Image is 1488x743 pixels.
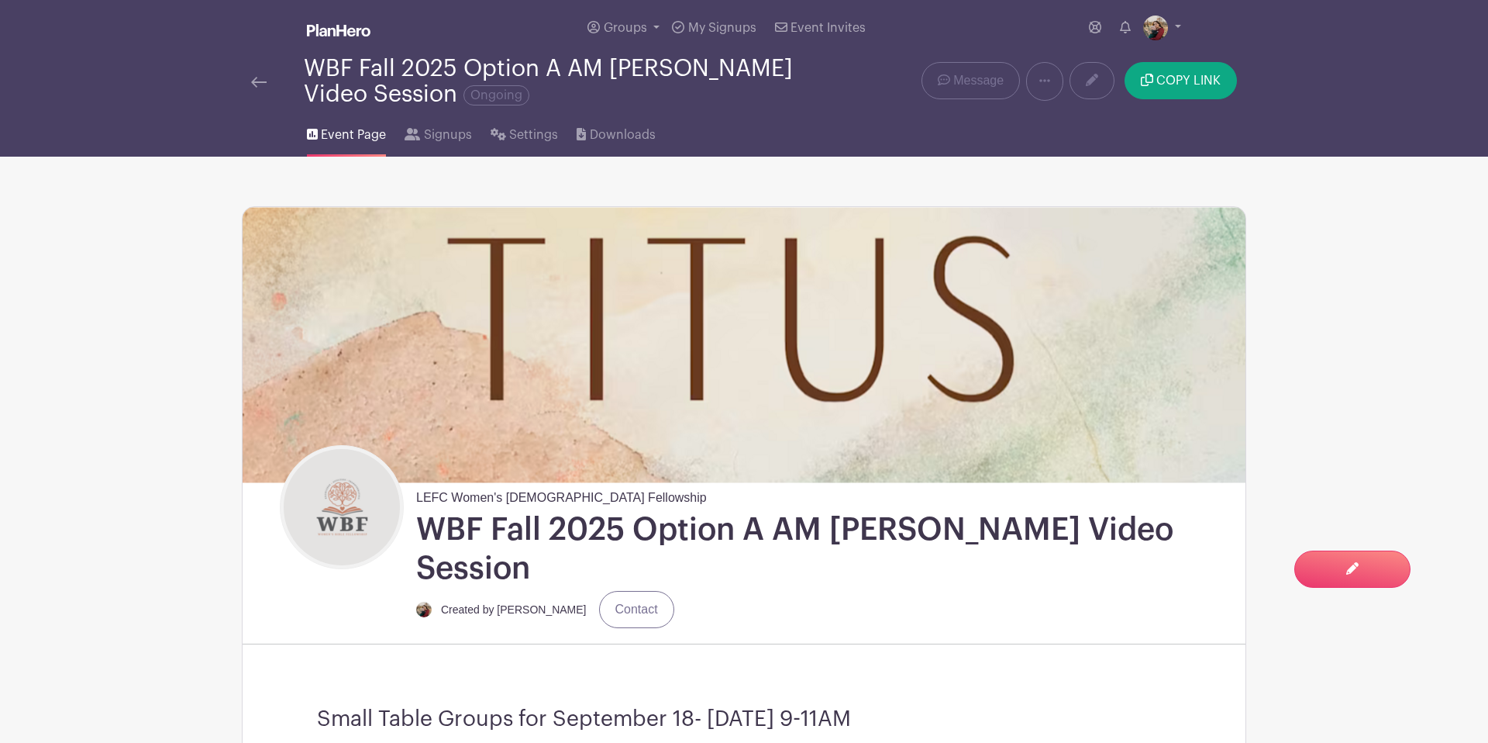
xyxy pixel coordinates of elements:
[953,71,1004,90] span: Message
[317,707,1171,733] h3: Small Table Groups for September 18- [DATE] 9-11AM
[1125,62,1237,99] button: COPY LINK
[416,482,707,507] span: LEFC Women's [DEMOGRAPHIC_DATA] Fellowship
[251,77,267,88] img: back-arrow-29a5d9b10d5bd6ae65dc969a981735edf675c4d7a1fe02e03b50dbd4ba3cdb55.svg
[491,107,558,157] a: Settings
[790,22,866,34] span: Event Invites
[405,107,471,157] a: Signups
[688,22,756,34] span: My Signups
[321,126,386,144] span: Event Page
[921,62,1020,99] a: Message
[604,22,647,34] span: Groups
[509,126,558,144] span: Settings
[243,207,1245,482] img: Website%20-%20coming%20soon.png
[416,510,1239,588] h1: WBF Fall 2025 Option A AM [PERSON_NAME] Video Session
[599,591,674,628] a: Contact
[577,107,655,157] a: Downloads
[590,126,656,144] span: Downloads
[307,107,386,157] a: Event Page
[416,602,432,617] img: 1FBAD658-73F6-4E4B-B59F-CB0C05CD4BD1.jpeg
[1156,74,1221,87] span: COPY LINK
[304,56,806,107] div: WBF Fall 2025 Option A AM [PERSON_NAME] Video Session
[424,126,472,144] span: Signups
[1143,16,1168,40] img: 1FBAD658-73F6-4E4B-B59F-CB0C05CD4BD1.jpeg
[284,449,400,565] img: WBF%20LOGO.png
[463,85,529,105] span: Ongoing
[441,603,587,616] small: Created by [PERSON_NAME]
[307,24,370,36] img: logo_white-6c42ec7e38ccf1d336a20a19083b03d10ae64f83f12c07503d8b9e83406b4c7d.svg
